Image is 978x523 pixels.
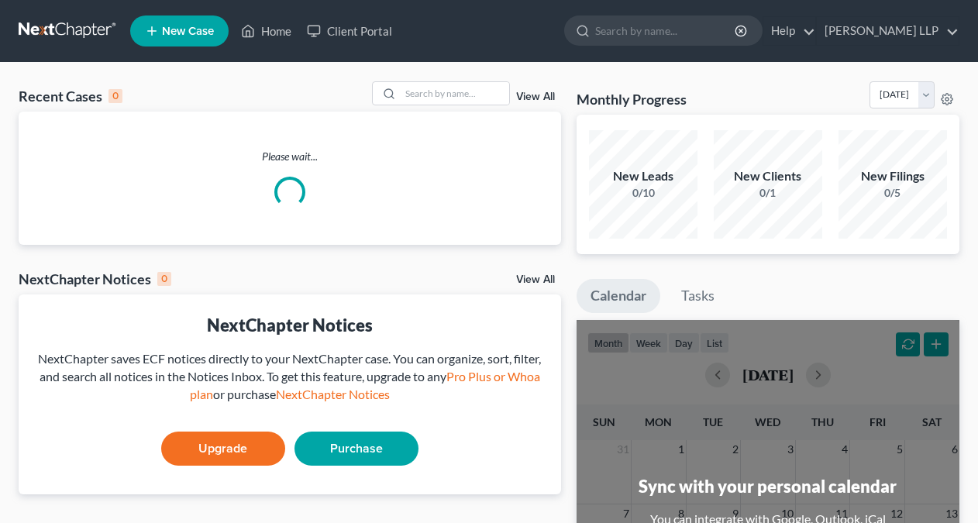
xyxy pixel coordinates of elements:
[19,149,561,164] p: Please wait...
[276,387,390,401] a: NextChapter Notices
[667,279,728,313] a: Tasks
[161,432,285,466] a: Upgrade
[157,272,171,286] div: 0
[19,270,171,288] div: NextChapter Notices
[817,17,959,45] a: [PERSON_NAME] LLP
[233,17,299,45] a: Home
[577,90,687,108] h3: Monthly Progress
[763,17,815,45] a: Help
[294,432,418,466] a: Purchase
[577,279,660,313] a: Calendar
[639,474,897,498] div: Sync with your personal calendar
[19,87,122,105] div: Recent Cases
[401,82,509,105] input: Search by name...
[108,89,122,103] div: 0
[162,26,214,37] span: New Case
[714,185,822,201] div: 0/1
[595,16,737,45] input: Search by name...
[31,313,549,337] div: NextChapter Notices
[516,274,555,285] a: View All
[714,167,822,185] div: New Clients
[589,185,697,201] div: 0/10
[31,350,549,404] div: NextChapter saves ECF notices directly to your NextChapter case. You can organize, sort, filter, ...
[589,167,697,185] div: New Leads
[299,17,400,45] a: Client Portal
[839,167,947,185] div: New Filings
[839,185,947,201] div: 0/5
[516,91,555,102] a: View All
[190,369,540,401] a: Pro Plus or Whoa plan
